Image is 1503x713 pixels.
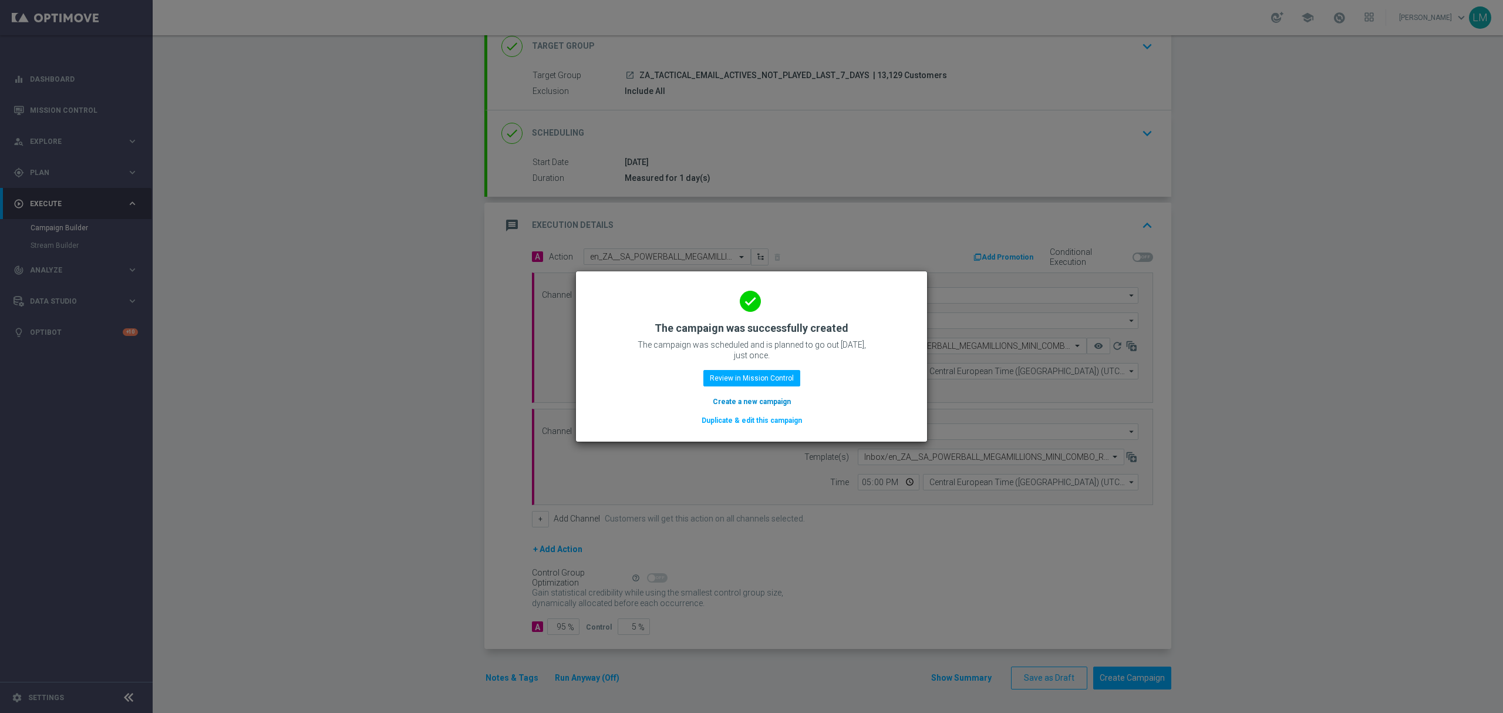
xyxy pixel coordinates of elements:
[700,414,803,427] button: Duplicate & edit this campaign
[740,291,761,312] i: done
[634,339,869,361] p: The campaign was scheduled and is planned to go out [DATE], just once.
[703,370,800,386] button: Review in Mission Control
[712,395,792,408] button: Create a new campaign
[655,321,848,335] h2: The campaign was successfully created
